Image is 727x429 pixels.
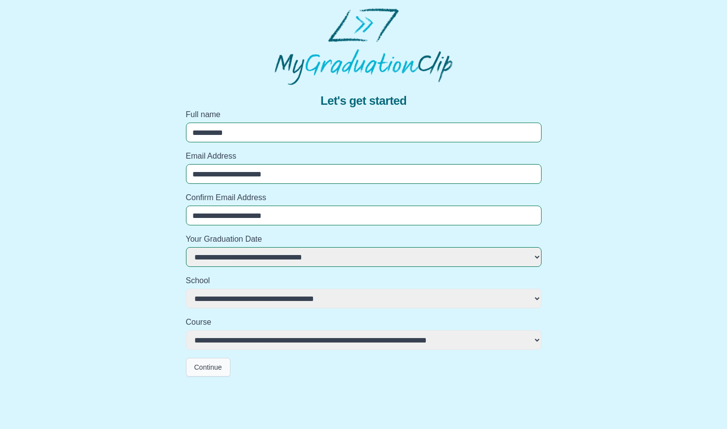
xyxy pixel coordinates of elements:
[186,233,542,245] label: Your Graduation Date
[186,192,542,204] label: Confirm Email Address
[320,93,407,109] span: Let's get started
[186,150,542,162] label: Email Address
[186,109,542,121] label: Full name
[186,275,542,287] label: School
[274,8,453,85] img: MyGraduationClip
[186,358,230,377] button: Continue
[186,316,542,328] label: Course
